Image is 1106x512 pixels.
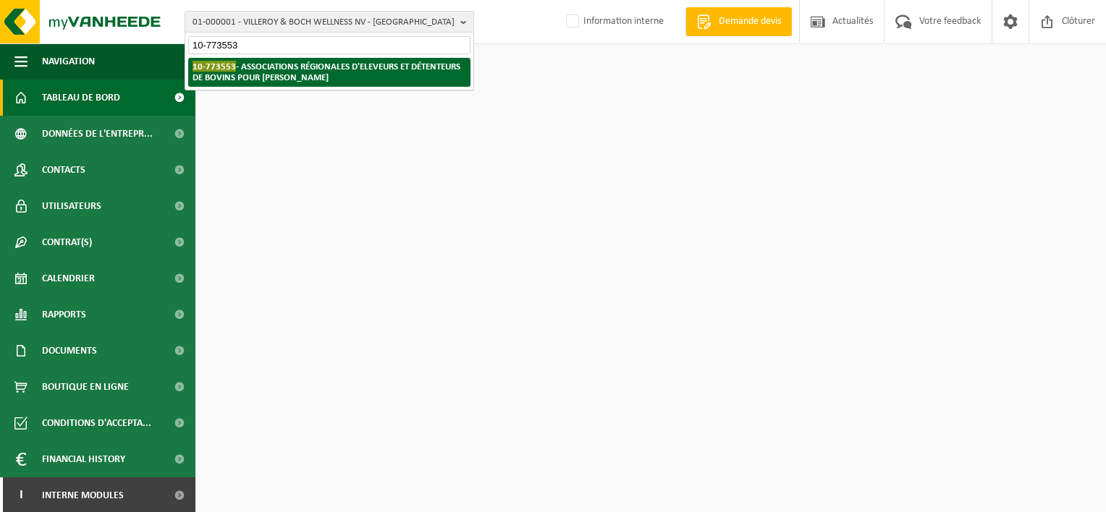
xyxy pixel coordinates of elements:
span: Tableau de bord [42,80,120,116]
span: Calendrier [42,260,95,296]
span: Financial History [42,441,125,477]
a: Demande devis [685,7,792,36]
span: Conditions d'accepta... [42,405,151,441]
span: 01-000001 - VILLEROY & BOCH WELLNESS NV - [GEOGRAPHIC_DATA] [193,12,455,33]
span: Boutique en ligne [42,369,129,405]
button: 01-000001 - VILLEROY & BOCH WELLNESS NV - [GEOGRAPHIC_DATA] [185,11,474,33]
span: Navigation [42,43,95,80]
span: Contrat(s) [42,224,92,260]
span: Rapports [42,296,86,333]
span: Demande devis [715,14,785,29]
span: Utilisateurs [42,188,101,224]
strong: - ASSOCIATIONS RÉGIONALES D'ELEVEURS ET DÉTENTEURS DE BOVINS POUR [PERSON_NAME] [193,61,460,82]
label: Information interne [563,11,664,33]
span: Contacts [42,152,85,188]
input: Chercher des succursales liées [188,36,470,54]
span: Données de l'entrepr... [42,116,153,152]
span: 10-773553 [193,61,236,72]
span: Documents [42,333,97,369]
